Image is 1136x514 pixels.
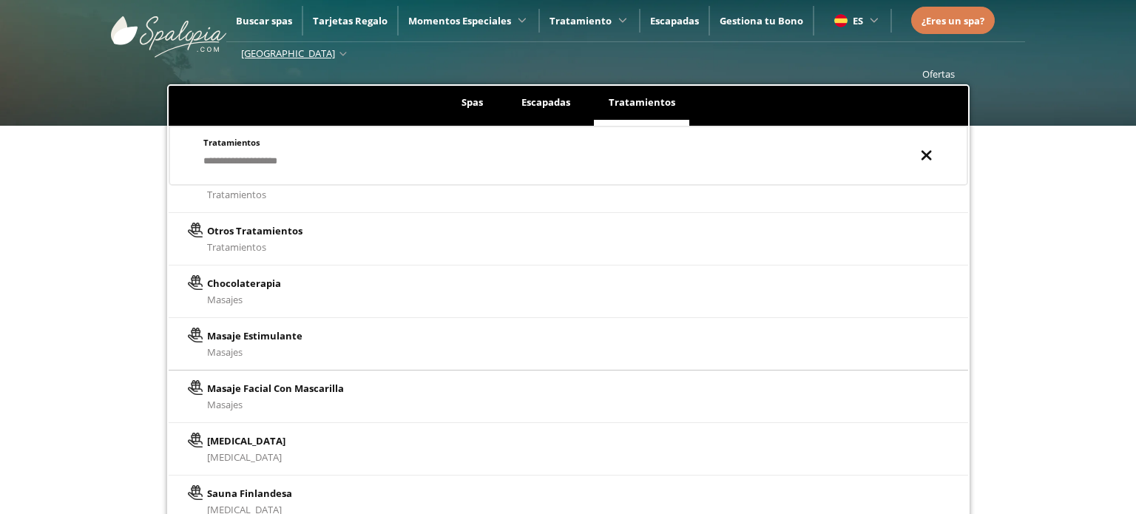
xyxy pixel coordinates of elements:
[720,14,803,27] a: Gestiona tu Bono
[207,239,302,255] div: Tratamientos
[207,433,285,449] div: [MEDICAL_DATA]
[650,14,699,27] a: Escapadas
[922,14,984,27] span: ¿Eres un spa?
[169,318,968,371] a: Masaje EstimulanteMasajes
[207,186,328,203] div: Tratamientos
[207,380,344,396] div: Masaje Facial Con Mascarilla
[207,291,281,308] div: Masajes
[169,371,968,423] a: Masaje Facial Con MascarillaMasajes
[922,67,955,81] a: Ofertas
[207,328,302,344] div: Masaje Estimulante
[169,266,968,318] a: ChocolaterapiaMasajes
[609,95,675,109] span: Tratamientos
[207,344,302,360] div: Masajes
[207,485,292,501] div: Sauna Finlandesa
[111,1,226,58] img: ImgLogoSpalopia.BvClDcEz.svg
[207,223,302,239] div: Otros Tratamientos
[922,13,984,29] a: ¿Eres un spa?
[521,95,570,109] span: Escapadas
[207,275,281,291] div: Chocolaterapia
[236,14,292,27] a: Buscar spas
[461,95,483,109] span: Spas
[241,47,335,60] span: [GEOGRAPHIC_DATA]
[169,423,968,476] a: [MEDICAL_DATA][MEDICAL_DATA]
[207,396,344,413] div: Masajes
[169,160,968,213] a: Tratamientos CorporalesTratamientos
[207,449,285,465] div: [MEDICAL_DATA]
[169,213,968,266] a: Otros TratamientosTratamientos
[203,137,260,148] span: Tratamientos
[313,14,388,27] a: Tarjetas Regalo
